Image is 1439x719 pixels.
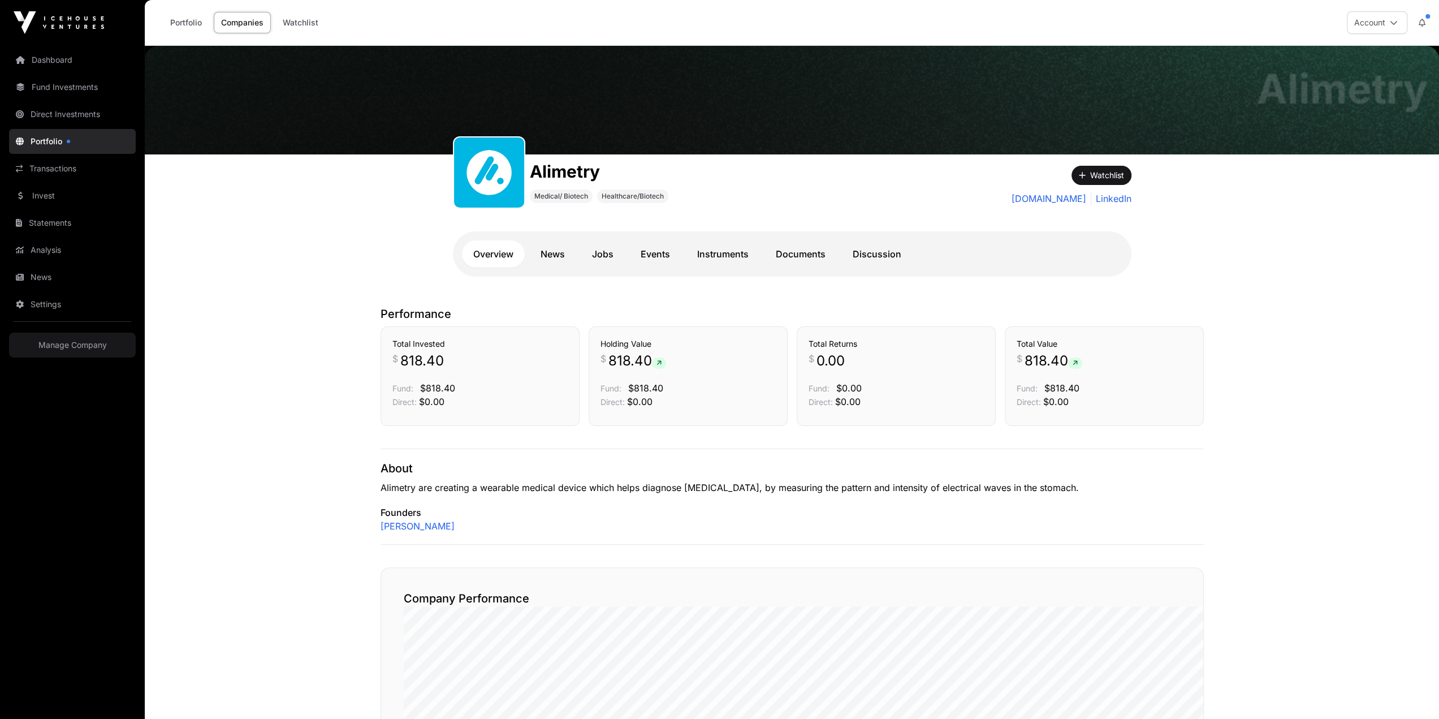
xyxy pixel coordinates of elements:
span: $0.00 [835,396,861,407]
span: $0.00 [419,396,444,407]
h3: Holding Value [600,338,776,350]
span: Fund: [600,384,621,393]
h3: Total Value [1017,338,1192,350]
span: Direct: [809,397,833,407]
a: [PERSON_NAME] [381,519,455,533]
span: Medical/ Biotech [534,192,588,201]
span: $ [392,352,398,365]
span: Direct: [392,397,417,407]
a: Settings [9,292,136,317]
span: $ [600,352,606,365]
span: Direct: [600,397,625,407]
a: News [9,265,136,290]
img: Icehouse Ventures Logo [14,11,104,34]
span: $818.40 [420,382,455,394]
span: $0.00 [627,396,652,407]
h3: Total Returns [809,338,984,350]
h1: Alimetry [1257,68,1428,109]
p: Performance [381,306,1204,322]
a: Companies [214,12,271,33]
span: 818.40 [608,352,666,370]
span: $0.00 [836,382,862,394]
span: $ [809,352,814,365]
a: Analysis [9,238,136,262]
span: 818.40 [1025,352,1082,370]
a: Fund Investments [9,75,136,100]
button: Watchlist [1071,166,1131,185]
p: About [381,460,1204,476]
a: Events [629,240,681,268]
p: Founders [381,506,1204,519]
img: Alimetry [145,46,1439,154]
span: Healthcare/Biotech [602,192,664,201]
a: Direct Investments [9,102,136,127]
a: Overview [462,240,525,268]
img: Alimetry.svg [459,142,520,203]
span: 818.40 [400,352,444,370]
a: Portfolio [9,129,136,154]
h2: Company Performance [404,591,1181,606]
span: 0.00 [816,352,845,370]
a: Transactions [9,156,136,181]
a: Watchlist [275,12,326,33]
a: Jobs [581,240,625,268]
h3: Total Invested [392,338,568,350]
a: Instruments [686,240,760,268]
nav: Tabs [462,240,1122,268]
span: $818.40 [628,382,663,394]
p: Alimetry are creating a wearable medical device which helps diagnose [MEDICAL_DATA], by measuring... [381,481,1204,494]
a: LinkedIn [1091,192,1131,205]
h1: Alimetry [530,161,668,182]
a: News [529,240,576,268]
span: $ [1017,352,1022,365]
a: Statements [9,210,136,235]
span: Fund: [809,384,829,393]
button: Account [1347,11,1407,34]
a: [DOMAIN_NAME] [1012,192,1086,205]
a: Documents [764,240,837,268]
a: Discussion [841,240,913,268]
span: Fund: [1017,384,1038,393]
a: Dashboard [9,48,136,72]
a: Portfolio [163,12,209,33]
span: $0.00 [1043,396,1069,407]
span: Fund: [392,384,413,393]
a: Manage Company [9,333,136,358]
a: Invest [9,183,136,208]
iframe: Chat Widget [1382,665,1439,719]
span: Direct: [1017,397,1041,407]
span: $818.40 [1044,382,1079,394]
